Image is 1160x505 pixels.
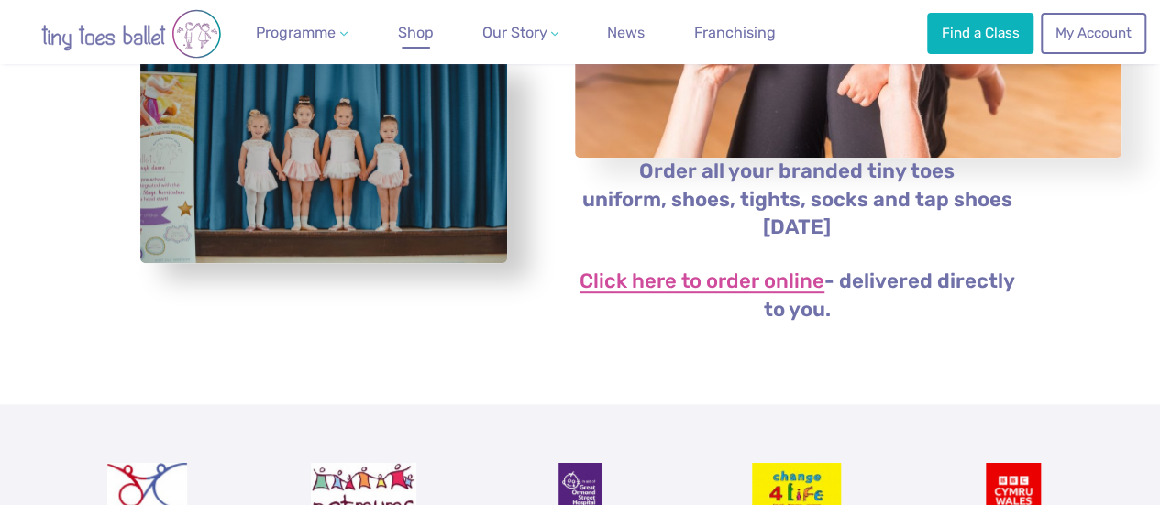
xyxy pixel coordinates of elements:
span: Programme [256,24,336,41]
span: Shop [398,24,434,41]
a: Franchising [687,15,783,51]
span: News [607,24,645,41]
a: My Account [1041,13,1145,53]
span: Franchising [694,24,776,41]
a: Click here to order online [580,271,824,293]
a: View full-size image [140,58,507,264]
a: News [600,15,652,51]
img: tiny toes ballet [21,9,241,59]
a: Shop [391,15,441,51]
a: Programme [249,15,355,51]
span: Our Story [481,24,547,41]
a: Find a Class [927,13,1033,53]
p: Order all your branded tiny toes uniform, shoes, tights, socks and tap shoes [DATE] [574,158,1021,243]
a: Our Story [474,15,566,51]
p: - delivered directly to you. [574,268,1021,324]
